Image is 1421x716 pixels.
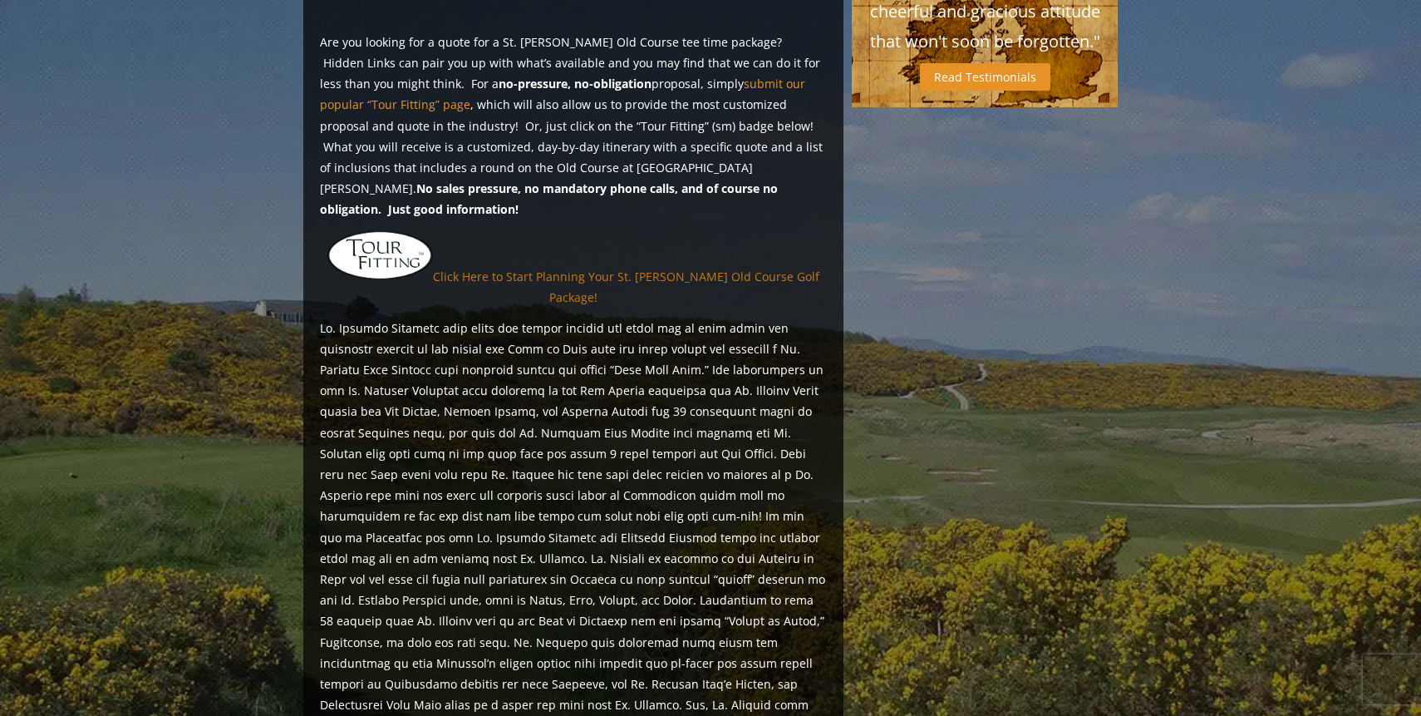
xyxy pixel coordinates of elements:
[327,230,433,281] img: tourfitting-logo-large
[320,32,827,220] p: Are you looking for a quote for a St. [PERSON_NAME] Old Course tee time package? Hidden Links can...
[320,180,778,217] strong: No sales pressure, no mandatory phone calls, and of course no obligation. Just good information!
[920,63,1050,91] a: Read Testimonials
[433,268,819,304] a: Click Here to Start Planning Your St. [PERSON_NAME] Old Course Golf Package!
[499,76,651,91] strong: no-pressure, no-obligation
